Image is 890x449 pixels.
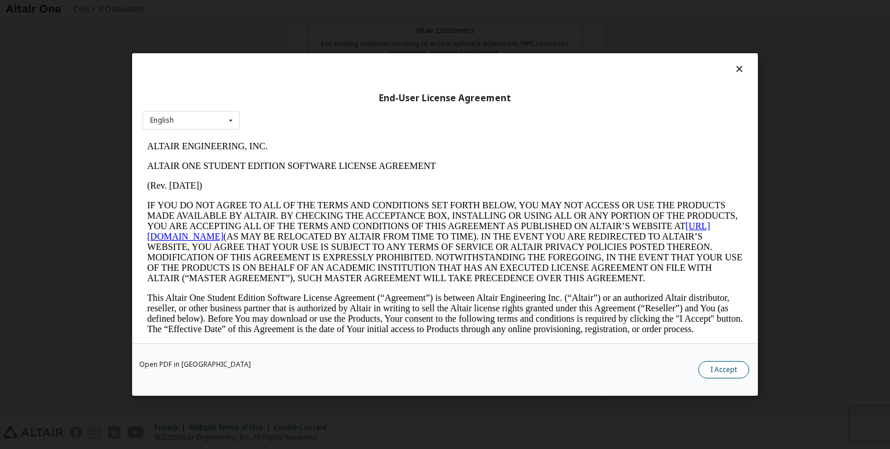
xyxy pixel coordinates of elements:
p: This Altair One Student Edition Software License Agreement (“Agreement”) is between Altair Engine... [5,156,600,198]
div: End-User License Agreement [143,93,747,104]
a: [URL][DOMAIN_NAME] [5,84,568,105]
p: (Rev. [DATE]) [5,44,600,54]
a: Open PDF in [GEOGRAPHIC_DATA] [139,361,251,368]
p: IF YOU DO NOT AGREE TO ALL OF THE TERMS AND CONDITIONS SET FORTH BELOW, YOU MAY NOT ACCESS OR USE... [5,64,600,147]
div: English [150,117,174,124]
p: ALTAIR ENGINEERING, INC. [5,5,600,15]
button: I Accept [698,361,749,378]
p: ALTAIR ONE STUDENT EDITION SOFTWARE LICENSE AGREEMENT [5,24,600,35]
